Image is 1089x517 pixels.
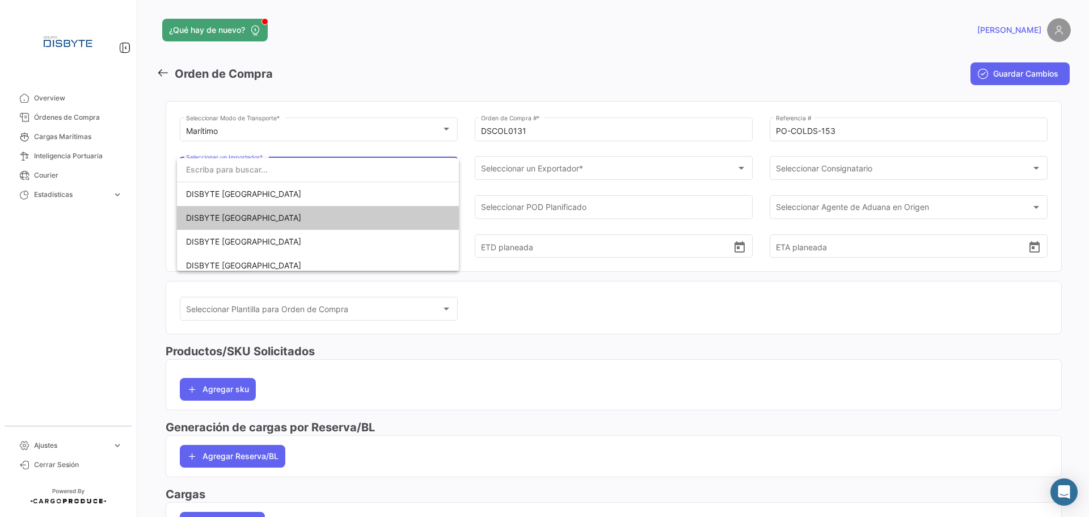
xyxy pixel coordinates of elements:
[186,260,301,270] span: DISBYTE MÉXICO
[186,213,301,222] span: DISBYTE BRASIL
[186,189,301,199] span: DISBYTE ARGENTINA
[177,158,459,182] input: dropdown search
[186,237,301,246] span: DISBYTE COLOMBIA
[1050,478,1078,506] div: Abrir Intercom Messenger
